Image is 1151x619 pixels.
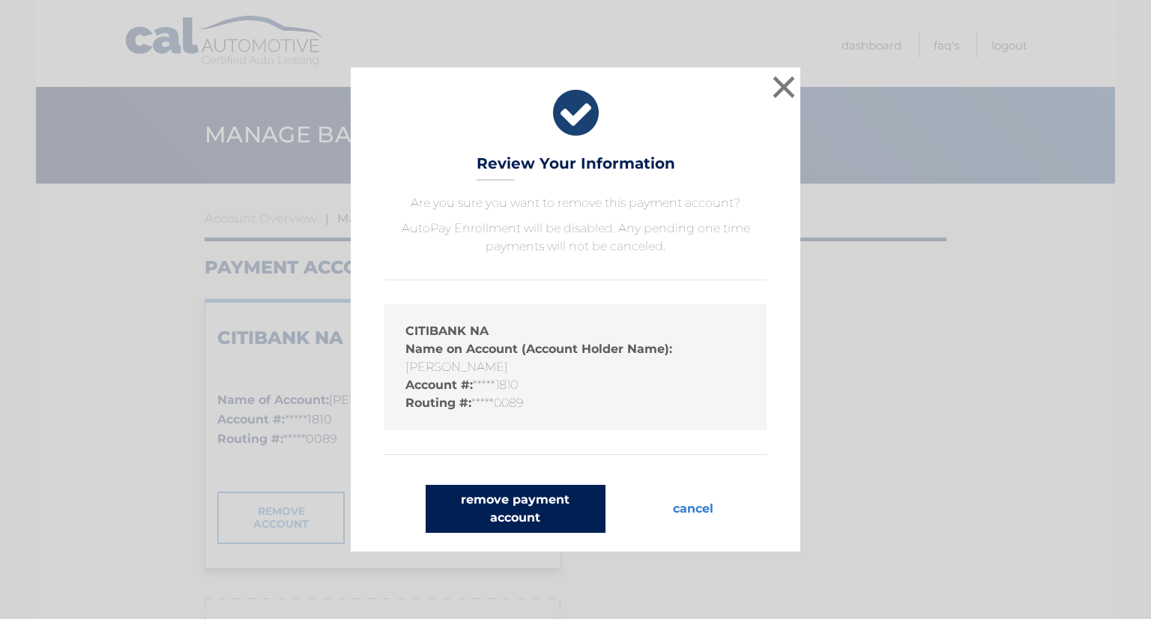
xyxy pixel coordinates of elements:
button: remove payment account [426,485,605,533]
h3: Review Your Information [477,154,675,181]
button: cancel [661,485,725,533]
strong: Account #: [405,378,473,392]
strong: Routing #: [405,396,471,410]
p: AutoPay Enrollment will be disabled. Any pending one time payments will not be canceled. [384,220,767,256]
strong: CITIBANK NA [405,324,489,338]
p: Are you sure you want to remove this payment account? [384,194,767,212]
button: × [769,72,799,102]
li: [PERSON_NAME] [405,340,746,376]
strong: Name on Account (Account Holder Name): [405,342,672,356]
